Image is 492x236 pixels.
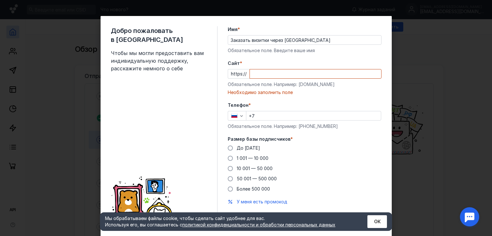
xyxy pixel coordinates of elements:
span: Размер базы подписчиков [228,136,291,142]
span: Cайт [228,60,240,67]
span: 1 001 — 10 000 [237,155,268,161]
button: У меня есть промокод [237,199,287,205]
button: ОК [367,215,387,228]
div: Обязательное поле. Например: [PHONE_NUMBER] [228,123,381,130]
div: Обязательное поле. Например: [DOMAIN_NAME] [228,81,381,88]
span: Чтобы мы могли предоставить вам индивидуальную поддержку, расскажите немного о себе [111,49,207,72]
span: Телефон [228,102,249,108]
span: 10 001 — 50 000 [237,166,273,171]
div: Необходимо заполнить поле [228,89,381,96]
span: До [DATE] [237,145,260,151]
div: Обязательное поле. Введите ваше имя [228,47,381,54]
span: Более 500 000 [237,186,270,192]
div: Мы обрабатываем файлы cookie, чтобы сделать сайт удобнее для вас. Используя его, вы соглашаетесь c [105,215,352,228]
span: Добро пожаловать в [GEOGRAPHIC_DATA] [111,26,207,44]
span: 50 001 — 500 000 [237,176,277,181]
span: Имя [228,26,238,33]
a: политикой конфиденциальности и обработки персональных данных [182,222,335,227]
